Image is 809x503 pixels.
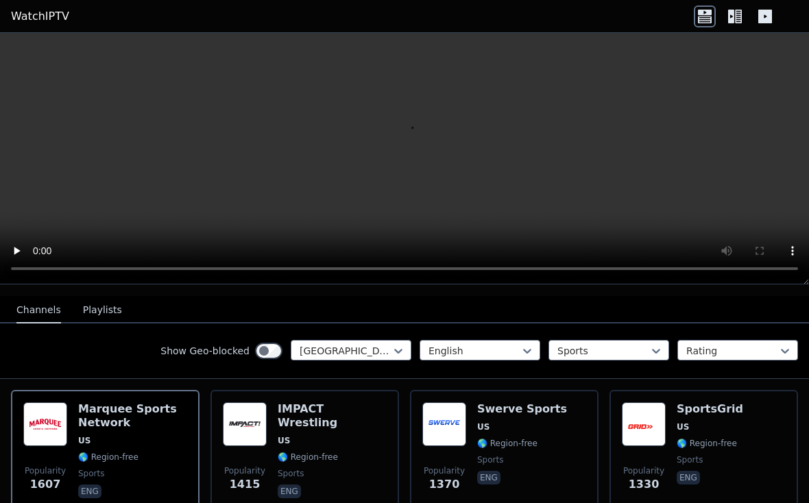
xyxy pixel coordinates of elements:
[677,438,737,449] span: 🌎 Region-free
[160,344,250,358] label: Show Geo-blocked
[78,452,138,463] span: 🌎 Region-free
[78,484,101,498] p: eng
[424,465,465,476] span: Popularity
[83,297,122,323] button: Playlists
[278,402,387,430] h6: IMPACT Wrestling
[78,435,90,446] span: US
[224,465,265,476] span: Popularity
[477,454,503,465] span: sports
[477,421,490,432] span: US
[223,402,267,446] img: IMPACT Wrestling
[230,476,261,493] span: 1415
[677,421,689,432] span: US
[477,438,538,449] span: 🌎 Region-free
[25,465,66,476] span: Popularity
[477,471,500,484] p: eng
[78,468,104,479] span: sports
[677,402,743,416] h6: SportsGrid
[16,297,61,323] button: Channels
[278,452,338,463] span: 🌎 Region-free
[623,465,664,476] span: Popularity
[629,476,660,493] span: 1330
[23,402,67,446] img: Marquee Sports Network
[30,476,61,493] span: 1607
[622,402,666,446] img: SportsGrid
[677,454,703,465] span: sports
[278,484,301,498] p: eng
[78,402,187,430] h6: Marquee Sports Network
[11,8,69,25] a: WatchIPTV
[278,435,290,446] span: US
[278,468,304,479] span: sports
[677,471,700,484] p: eng
[422,402,466,446] img: Swerve Sports
[477,402,567,416] h6: Swerve Sports
[429,476,460,493] span: 1370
